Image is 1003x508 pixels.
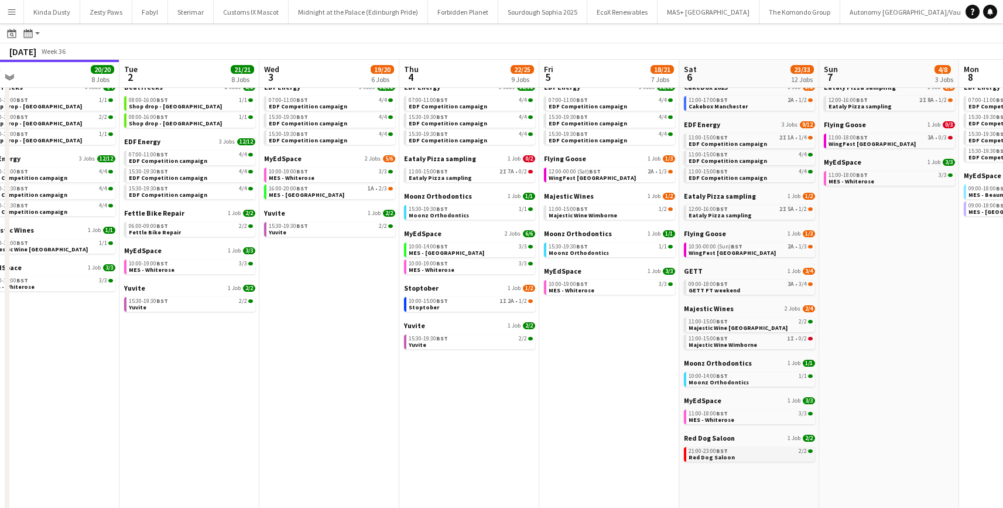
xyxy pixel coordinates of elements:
button: Sourdough Sophia 2025 [498,1,587,23]
span: BST [716,151,728,158]
span: 15:30-19:30 [269,131,308,137]
a: 12:00-00:00 (Sat)BST2A•1/3WingFest [GEOGRAPHIC_DATA] [549,168,673,181]
span: 1/2 [663,193,675,200]
div: • [829,97,953,103]
span: BST [156,151,168,158]
div: • [549,169,673,175]
button: Autonomy [GEOGRAPHIC_DATA]/Vauxhall One [840,1,999,23]
span: 06:00-09:00 [129,223,168,229]
span: Eataly Pizza sampling [829,103,892,110]
span: Flying Goose [824,120,866,129]
span: 08:00-16:00 [129,97,168,103]
span: BST [576,205,588,213]
span: 11:00-18:00 [829,172,868,178]
span: 9/12 [800,121,815,128]
span: BST [296,168,308,175]
span: 2/3 [379,186,387,192]
span: Majestic Wine Wimborne [549,212,617,219]
button: Zesty Paws [80,1,132,23]
button: Customs IX Mascot [214,1,289,23]
span: BST [156,222,168,230]
a: Eataly Pizza sampling1 Job1/2 [684,192,815,200]
span: EDF Competition campaign [549,103,627,110]
span: 1/1 [239,114,247,120]
span: BST [716,205,728,213]
div: Eataly Pizza sampling1 Job0/211:00-15:00BST2I7A•0/2Eataly Pizza sampling [404,154,535,192]
span: BST [716,96,728,104]
a: 15:30-19:30BST1/1Moonz Orthodontics [409,205,533,219]
span: 1/2 [939,97,947,103]
span: 4/4 [799,169,807,175]
span: 4/4 [379,131,387,137]
a: 07:00-11:00BST4/4EDF Competition campaign [269,96,393,110]
span: BST [16,185,28,192]
span: 3A [927,135,934,141]
button: EcoX Renewables [587,1,658,23]
span: Eataly Pizza sampling [689,212,752,219]
div: EDF Energy3 Jobs12/1207:00-11:00BST4/4EDF Competition campaign15:30-19:30BST4/4EDF Competition ca... [404,83,535,154]
span: EDF Competition campaign [549,120,627,127]
span: EDF Competition campaign [269,120,347,127]
a: Flying Goose1 Job1/3 [544,154,675,163]
div: MyEdSpace1 Job3/311:00-18:00BST3/3MES - Whiterose [824,158,955,188]
span: 8A [927,97,934,103]
span: 12/12 [237,138,255,145]
a: 11:00-15:00BST4/4EDF Competition campaign [689,168,813,181]
span: EDF Energy [124,137,160,146]
a: Eataly Pizza sampling1 Job0/2 [404,154,535,163]
span: BST [156,113,168,121]
span: Cakebox Manchester [689,103,748,110]
span: 12/12 [97,155,115,162]
span: 11:00-15:00 [549,206,588,212]
span: 11:00-18:00 [829,135,868,141]
span: Yuvite [264,209,285,217]
span: 1/1 [239,97,247,103]
span: 15:30-19:30 [549,114,588,120]
span: MyEdSpace [404,229,441,238]
button: Forbidden Planet [428,1,498,23]
span: BST [576,113,588,121]
span: 5A [788,206,794,212]
span: BST [856,171,868,179]
div: Majestic Wines1 Job1/211:00-15:00BST1/2Majestic Wine Wimborne [544,192,675,229]
span: 2 Jobs [365,155,381,162]
span: 3 Jobs [79,155,95,162]
span: 11:00-17:00 [689,97,728,103]
span: Shop drop - Newcastle Upon Tyne [129,120,222,127]
span: 15:30-19:30 [409,114,448,120]
span: EDF Competition campaign [689,140,767,148]
span: 1/2 [799,206,807,212]
span: 2/2 [383,210,395,217]
span: EDF Competition campaign [549,137,627,144]
a: MyEdSpace2 Jobs6/6 [404,229,535,238]
div: EDF Energy3 Jobs12/1207:00-11:00BST4/4EDF Competition campaign15:30-19:30BST4/4EDF Competition ca... [544,83,675,154]
span: EDF Competition campaign [689,174,767,182]
span: 2/2 [243,210,255,217]
span: Eataly Pizza sampling [684,192,756,200]
span: BST [436,113,448,121]
span: 4/4 [519,114,527,120]
span: BST [16,130,28,138]
div: MyEdSpace2 Jobs5/610:00-19:00BST3/3MES - Whiterose16:00-20:00BST1A•2/3MES - [GEOGRAPHIC_DATA] [264,154,395,209]
span: EDF Competition campaign [409,137,487,144]
span: 1 Job [788,193,800,200]
button: Sterimar [168,1,214,23]
span: 0/3 [943,121,955,128]
a: 15:30-19:30BST4/4EDF Competition campaign [129,185,253,198]
span: 2I [499,169,506,175]
span: 15:30-19:30 [129,169,168,175]
span: Fettle Bike Repair [124,209,184,217]
a: 10:00-19:00BST3/3MES - Whiterose [269,168,393,181]
span: 2/2 [99,114,107,120]
span: Moonz Orthodontics [409,212,469,219]
span: 15:30-19:30 [269,114,308,120]
div: Eataly Pizza sampling1 Job1/212:00-16:00BST2I5A•1/2Eataly Pizza sampling [684,192,815,229]
span: Flying Goose [544,154,586,163]
span: WingFest Bristol [829,140,916,148]
span: BST [16,202,28,209]
span: 1 Job [228,210,241,217]
a: 15:30-19:30BST4/4EDF Competition campaign [409,113,533,127]
span: 12:00-16:00 [829,97,868,103]
a: 11:00-15:00BST1/2Majestic Wine Wimborne [549,205,673,219]
a: EDF Energy3 Jobs12/12 [124,137,255,146]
